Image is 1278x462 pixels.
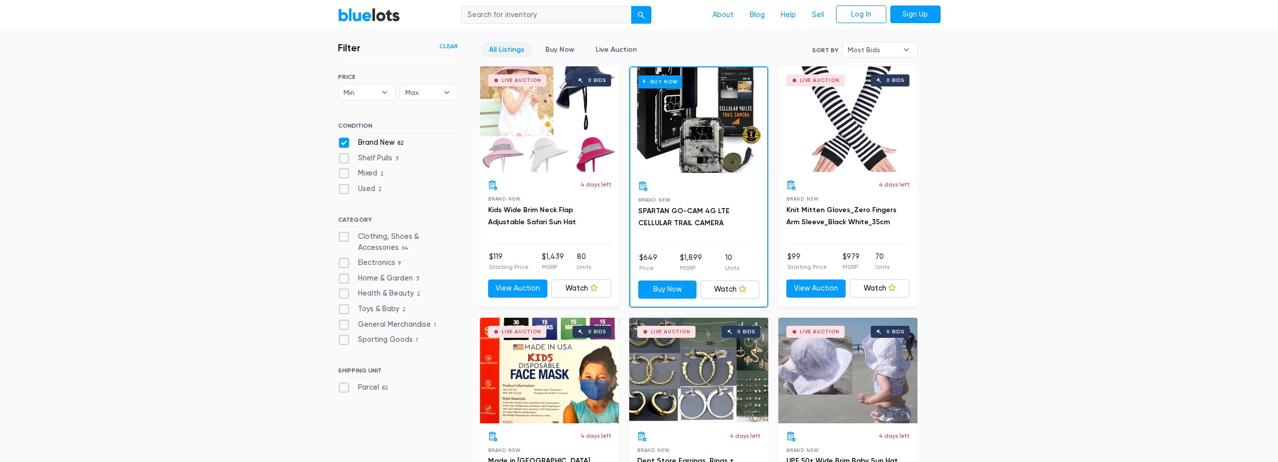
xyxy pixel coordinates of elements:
p: 4 days left [730,431,760,440]
div: Live Auction [800,329,840,334]
a: Sign Up [890,6,941,24]
a: Live Auction 0 bids [629,318,768,423]
h6: Buy Now [638,75,682,88]
label: Shelf Pulls [338,153,402,164]
span: 1 [413,337,421,345]
label: Parcel [338,382,392,393]
label: Clothing, Shoes & Accessories [338,231,458,253]
div: Live Auction [800,78,840,83]
span: Brand New [786,447,819,453]
a: Buy Now [537,42,583,57]
span: 64 [399,244,412,252]
div: 0 bids [737,329,755,334]
a: SPARTAN GO-CAM 4G LTE CELLULAR TRAIL CAMERA [638,207,730,227]
a: Sell [804,6,832,25]
label: Sort By [812,46,838,55]
p: MSRP [843,262,860,271]
span: 9 [395,259,404,267]
a: Live Auction 0 bids [480,318,619,423]
p: Starting Price [489,262,529,271]
a: Knit Mitten Gloves_Zero Fingers Arm Sleeve_Black White_35cm [786,206,896,226]
a: Blog [742,6,773,25]
a: Watch [850,280,909,298]
li: $119 [489,251,529,271]
label: Brand New [338,137,407,148]
li: 10 [725,252,739,272]
a: View Auction [786,280,846,298]
span: 2 [399,306,409,314]
span: 3 [392,155,402,163]
b: ▾ [436,85,457,100]
a: Live Auction 0 bids [778,318,917,423]
span: 2 [375,186,385,194]
p: MSRP [680,263,702,272]
div: 0 bids [886,78,904,83]
a: Buy Now [630,67,767,173]
a: View Auction [488,280,548,298]
li: $1,899 [680,252,702,272]
span: 82 [395,139,407,147]
input: Search for inventory [461,6,632,24]
b: ▾ [896,42,917,57]
p: Starting Price [787,262,827,271]
li: $1,439 [542,251,564,271]
div: 0 bids [588,329,606,334]
p: 4 days left [879,431,909,440]
label: Home & Garden [338,273,422,284]
a: Live Auction [587,42,645,57]
a: BlueLots [338,8,400,22]
span: Min [343,85,377,100]
a: Watch [551,280,611,298]
label: Sporting Goods [338,334,421,345]
li: $649 [639,252,657,272]
a: Log In [836,6,886,24]
p: Units [725,263,739,272]
li: $979 [843,251,860,271]
label: Electronics [338,257,404,268]
a: Live Auction 0 bids [480,66,619,172]
span: 2 [414,291,424,299]
span: 2 [377,170,387,178]
p: 4 days left [580,431,611,440]
a: Watch [701,281,759,299]
span: 3 [413,275,422,283]
h6: CONDITION [338,122,458,133]
li: 80 [577,251,591,271]
h6: SHIPPING UNIT [338,367,458,378]
span: Brand New [488,196,521,202]
h6: CATEGORY [338,216,458,227]
p: Units [577,262,591,271]
a: All Listings [481,42,533,57]
li: $99 [787,251,827,271]
p: MSRP [542,262,564,271]
b: ▾ [374,85,395,100]
p: Price [639,263,657,272]
label: Toys & Baby [338,304,409,315]
label: General Merchandise [338,319,439,330]
a: Buy Now [638,281,697,299]
a: Help [773,6,804,25]
p: 4 days left [879,180,909,189]
p: Units [875,262,889,271]
span: Brand New [488,447,521,453]
label: Health & Beauty [338,288,424,299]
div: 0 bids [886,329,904,334]
h6: PRICE [338,73,458,80]
span: Brand New [638,197,671,203]
li: 70 [875,251,889,271]
label: Used [338,183,385,195]
div: Live Auction [502,329,541,334]
span: Max [405,85,438,100]
h3: Filter [338,42,361,54]
span: Brand New [637,447,670,453]
a: Clear [439,42,458,51]
div: 0 bids [588,78,606,83]
p: 4 days left [580,180,611,189]
a: About [705,6,742,25]
span: Brand New [786,196,819,202]
div: Live Auction [502,78,541,83]
label: Mixed [338,168,387,179]
div: Live Auction [651,329,690,334]
span: 82 [379,385,392,393]
span: Most Bids [848,42,898,57]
